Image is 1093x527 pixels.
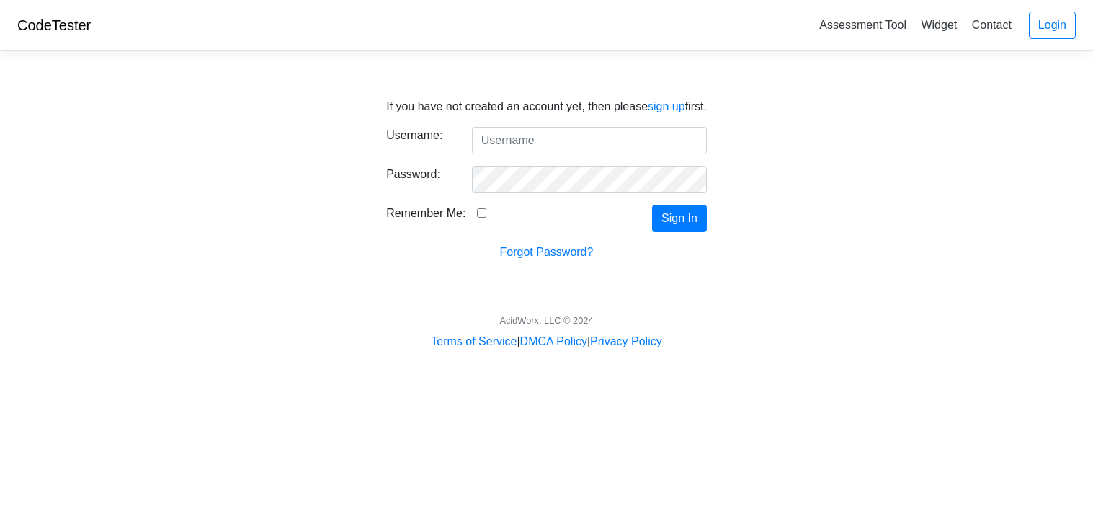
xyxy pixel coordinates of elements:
[500,246,594,258] a: Forgot Password?
[17,17,91,33] a: CodeTester
[431,333,661,350] div: | |
[915,13,963,37] a: Widget
[386,205,465,222] label: Remember Me:
[499,314,593,327] div: AcidWorx, LLC © 2024
[472,127,707,154] input: Username
[652,205,707,232] button: Sign In
[375,166,461,187] label: Password:
[813,13,912,37] a: Assessment Tool
[386,98,707,115] p: If you have not created an account yet, then please first.
[1029,12,1076,39] a: Login
[590,335,662,347] a: Privacy Policy
[431,335,517,347] a: Terms of Service
[375,127,461,149] label: Username:
[648,100,685,112] a: sign up
[966,13,1017,37] a: Contact
[520,335,587,347] a: DMCA Policy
